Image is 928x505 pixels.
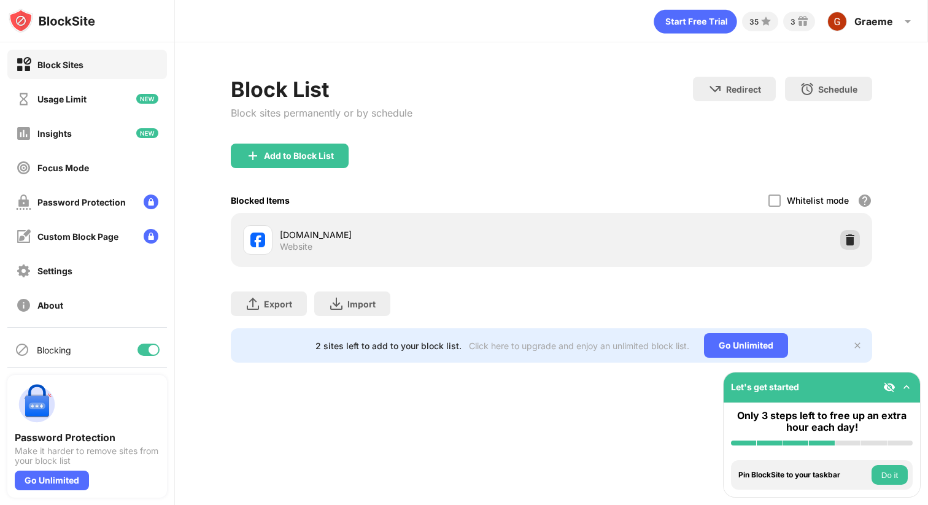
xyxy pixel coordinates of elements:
[37,197,126,207] div: Password Protection
[231,107,412,119] div: Block sites permanently or by schedule
[16,126,31,141] img: insights-off.svg
[654,9,737,34] div: animation
[900,381,913,393] img: omni-setup-toggle.svg
[136,128,158,138] img: new-icon.svg
[16,195,31,210] img: password-protection-off.svg
[144,195,158,209] img: lock-menu.svg
[144,229,158,244] img: lock-menu.svg
[795,14,810,29] img: reward-small.svg
[15,446,160,466] div: Make it harder to remove sites from your block list
[37,300,63,310] div: About
[16,263,31,279] img: settings-off.svg
[827,12,847,31] img: ACg8ocIDlDAhcqoSjBsMh5CnhVgENgz-FiVAlMTOMJ8ul6GCqLjNkA=s96-c
[136,94,158,104] img: new-icon.svg
[16,298,31,313] img: about-off.svg
[759,14,773,29] img: points-small.svg
[37,163,89,173] div: Focus Mode
[347,299,376,309] div: Import
[37,128,72,139] div: Insights
[16,229,31,244] img: customize-block-page-off.svg
[749,17,759,26] div: 35
[731,410,913,433] div: Only 3 steps left to free up an extra hour each day!
[315,341,462,351] div: 2 sites left to add to your block list.
[704,333,788,358] div: Go Unlimited
[250,233,265,247] img: favicons
[791,17,795,26] div: 3
[231,195,290,206] div: Blocked Items
[280,228,552,241] div: [DOMAIN_NAME]
[738,471,868,479] div: Pin BlockSite to your taskbar
[854,15,893,28] div: Graeme
[15,471,89,490] div: Go Unlimited
[37,94,87,104] div: Usage Limit
[853,341,862,350] img: x-button.svg
[16,160,31,175] img: focus-off.svg
[9,9,95,33] img: logo-blocksite.svg
[37,266,72,276] div: Settings
[818,84,857,94] div: Schedule
[280,241,312,252] div: Website
[264,299,292,309] div: Export
[15,431,160,444] div: Password Protection
[264,151,334,161] div: Add to Block List
[16,91,31,107] img: time-usage-off.svg
[883,381,895,393] img: eye-not-visible.svg
[469,341,689,351] div: Click here to upgrade and enjoy an unlimited block list.
[37,345,71,355] div: Blocking
[231,77,412,102] div: Block List
[37,231,118,242] div: Custom Block Page
[15,382,59,426] img: push-password-protection.svg
[787,195,849,206] div: Whitelist mode
[731,382,799,392] div: Let's get started
[15,342,29,357] img: blocking-icon.svg
[726,84,761,94] div: Redirect
[16,57,31,72] img: block-on.svg
[872,465,908,485] button: Do it
[37,60,83,70] div: Block Sites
